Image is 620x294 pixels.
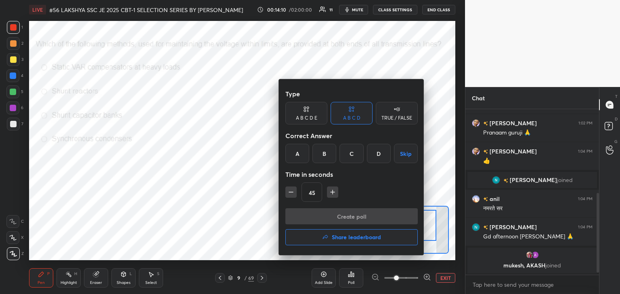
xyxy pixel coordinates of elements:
[343,116,360,120] div: A B C D
[381,116,412,120] div: TRUE / FALSE
[285,166,418,182] div: Time in seconds
[367,144,391,163] div: D
[394,144,418,163] button: Skip
[332,234,381,240] h4: Share leaderboard
[296,116,317,120] div: A B C D E
[285,128,418,144] div: Correct Answer
[285,86,418,102] div: Type
[312,144,336,163] div: B
[339,144,363,163] div: C
[285,144,309,163] div: A
[285,229,418,245] button: Share leaderboard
